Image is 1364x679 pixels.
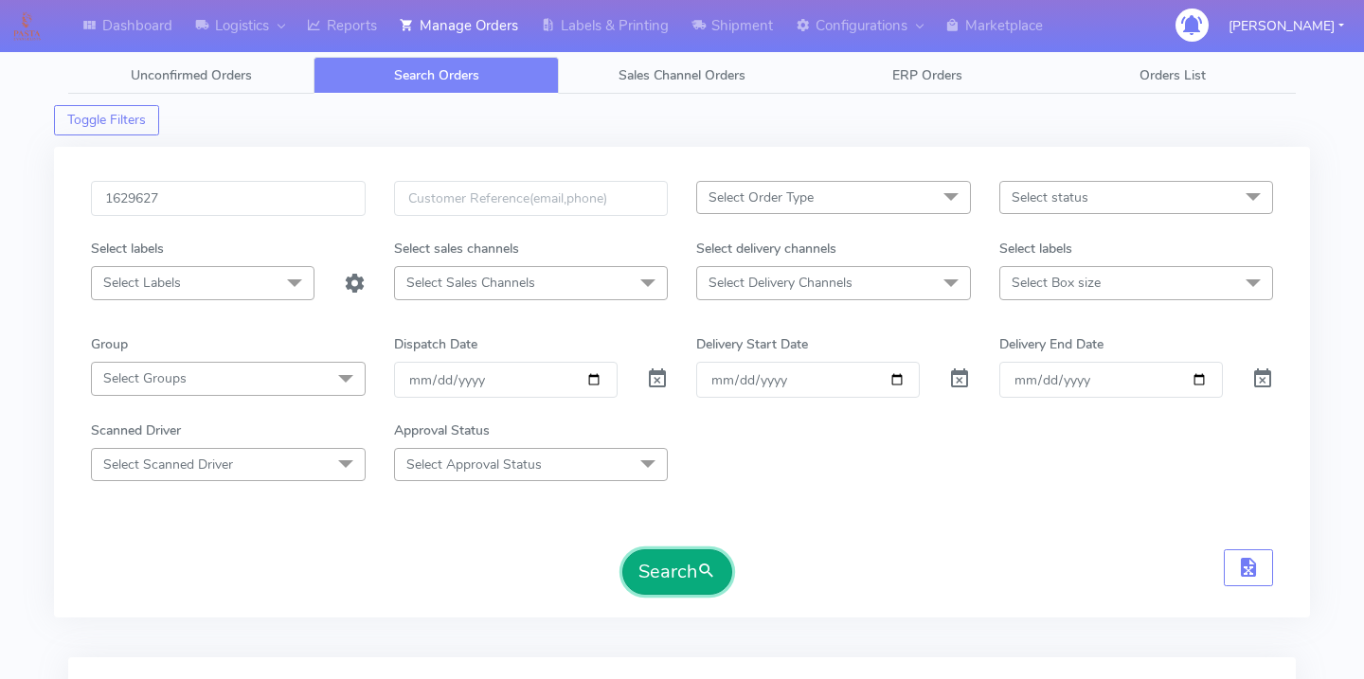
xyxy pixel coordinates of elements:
input: Customer Reference(email,phone) [394,181,669,216]
span: Unconfirmed Orders [131,66,252,84]
span: Search Orders [394,66,479,84]
label: Delivery Start Date [696,334,808,354]
span: Select status [1012,188,1088,206]
label: Select labels [91,239,164,259]
span: Orders List [1140,66,1206,84]
button: Toggle Filters [54,105,159,135]
label: Select sales channels [394,239,519,259]
ul: Tabs [68,57,1296,94]
span: Select Order Type [709,188,814,206]
label: Select delivery channels [696,239,836,259]
span: ERP Orders [892,66,962,84]
label: Select labels [999,239,1072,259]
span: Select Groups [103,369,187,387]
span: Select Scanned Driver [103,456,233,474]
span: Select Sales Channels [406,274,535,292]
label: Dispatch Date [394,334,477,354]
span: Select Labels [103,274,181,292]
span: Select Approval Status [406,456,542,474]
span: Sales Channel Orders [619,66,745,84]
button: [PERSON_NAME] [1214,7,1358,45]
span: Select Delivery Channels [709,274,852,292]
label: Delivery End Date [999,334,1104,354]
span: Select Box size [1012,274,1101,292]
button: Search [622,549,732,595]
label: Scanned Driver [91,420,181,440]
label: Group [91,334,128,354]
label: Approval Status [394,420,490,440]
input: Order Id [91,181,366,216]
